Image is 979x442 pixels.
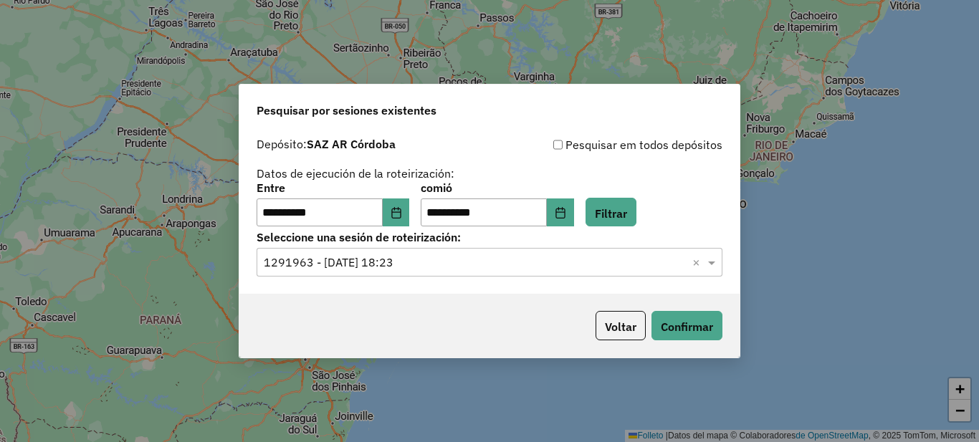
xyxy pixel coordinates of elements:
font: Seleccione una sesión de roteirización: [257,230,461,244]
span: Borrar todo [692,254,705,271]
font: Pesquisar em todos depósitos [565,138,722,152]
font: Pesquisar por sesiones existentes [257,103,436,117]
font: comió [421,181,452,195]
font: Datos de ejecución de la roteirización: [257,166,454,181]
button: Confirmar [651,311,722,340]
font: Filtrar [595,206,627,220]
font: Confirmar [661,320,713,334]
font: SAZ AR Córdoba [307,137,396,151]
button: Filtrar [586,198,636,227]
button: Elija fecha [547,198,574,227]
font: Depósito: [257,137,307,151]
button: Elija fecha [383,198,410,227]
button: Voltar [596,311,646,340]
font: Entre [257,181,285,195]
font: Voltar [605,320,636,334]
